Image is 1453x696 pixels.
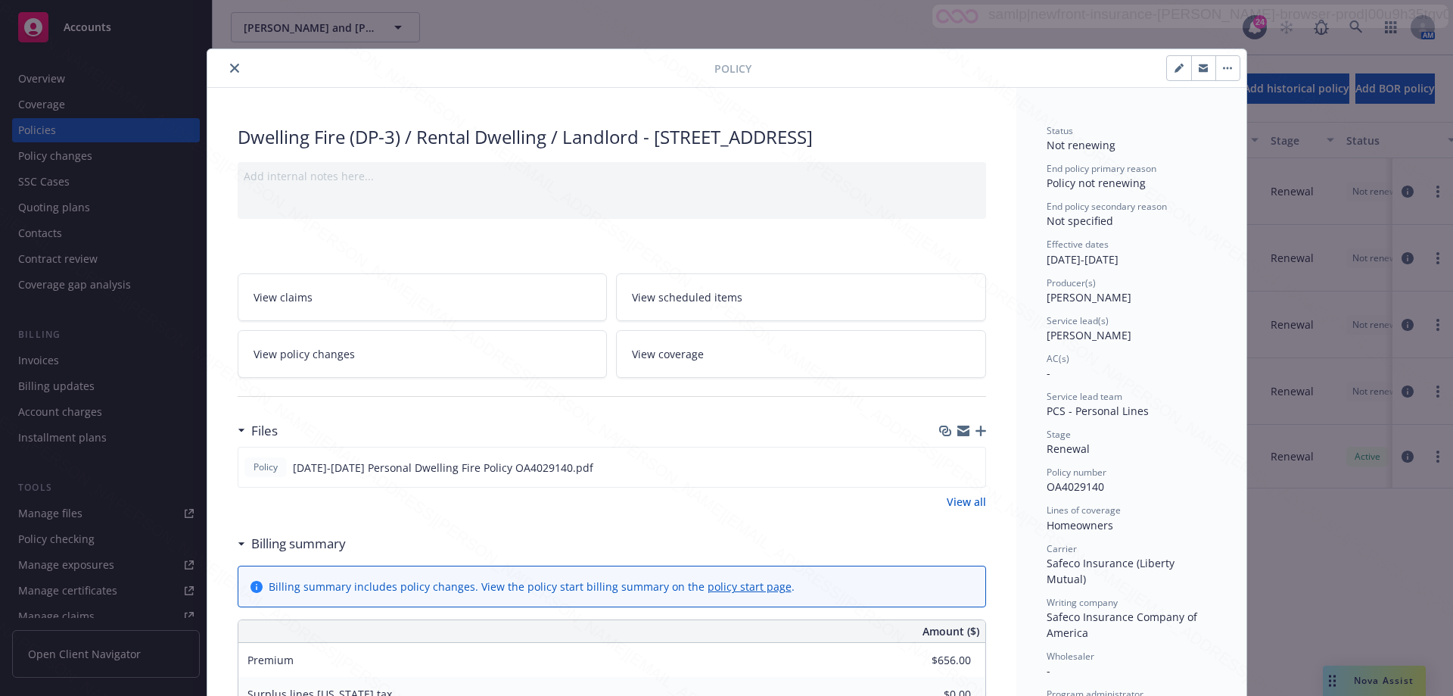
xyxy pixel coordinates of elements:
[966,460,979,476] button: preview file
[632,346,704,362] span: View coverage
[238,330,608,378] a: View policy changes
[244,168,980,184] div: Add internal notes here...
[1047,610,1200,640] span: Safeco Insurance Company of America
[941,460,954,476] button: download file
[1047,238,1109,251] span: Effective dates
[616,273,986,321] a: View scheduled items
[1047,404,1149,418] span: PCS - Personal Lines
[1047,479,1104,494] span: OA4029140
[250,460,281,474] span: Policy
[1047,442,1090,456] span: Renewal
[251,421,278,441] h3: Files
[293,460,593,476] span: [DATE]-[DATE] Personal Dwelling Fire Policy OA4029140.pdf
[1047,542,1077,555] span: Carrier
[616,330,986,378] a: View coverage
[1047,138,1115,152] span: Not renewing
[254,289,313,305] span: View claims
[226,59,244,77] button: close
[882,649,980,672] input: 0.00
[714,61,751,76] span: Policy
[1047,466,1106,479] span: Policy number
[1047,428,1071,441] span: Stage
[1047,650,1094,663] span: Wholesaler
[1047,200,1167,213] span: End policy secondary reason
[1047,504,1121,517] span: Lines of coverage
[254,346,355,362] span: View policy changes
[1047,390,1122,403] span: Service lead team
[1047,556,1178,586] span: Safeco Insurance (Liberty Mutual)
[269,579,795,595] div: Billing summary includes policy changes. View the policy start billing summary on the .
[1047,328,1131,342] span: [PERSON_NAME]
[923,623,979,639] span: Amount ($)
[947,494,986,510] a: View all
[1047,352,1069,365] span: AC(s)
[1047,596,1118,609] span: Writing company
[1047,176,1146,190] span: Policy not renewing
[1047,290,1131,304] span: [PERSON_NAME]
[1047,124,1073,137] span: Status
[1047,517,1216,533] div: Homeowners
[251,534,346,554] h3: Billing summary
[1047,214,1113,228] span: Not specified
[247,653,294,667] span: Premium
[238,421,278,441] div: Files
[1047,663,1050,678] span: -
[1047,276,1096,289] span: Producer(s)
[1047,238,1216,267] div: [DATE] - [DATE]
[1047,366,1050,380] span: -
[238,124,986,150] div: Dwelling Fire (DP-3) / Rental Dwelling / Landlord - [STREET_ADDRESS]
[1047,162,1156,175] span: End policy primary reason
[1047,314,1109,327] span: Service lead(s)
[632,289,742,305] span: View scheduled items
[238,273,608,321] a: View claims
[708,579,792,594] a: policy start page
[238,534,346,554] div: Billing summary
